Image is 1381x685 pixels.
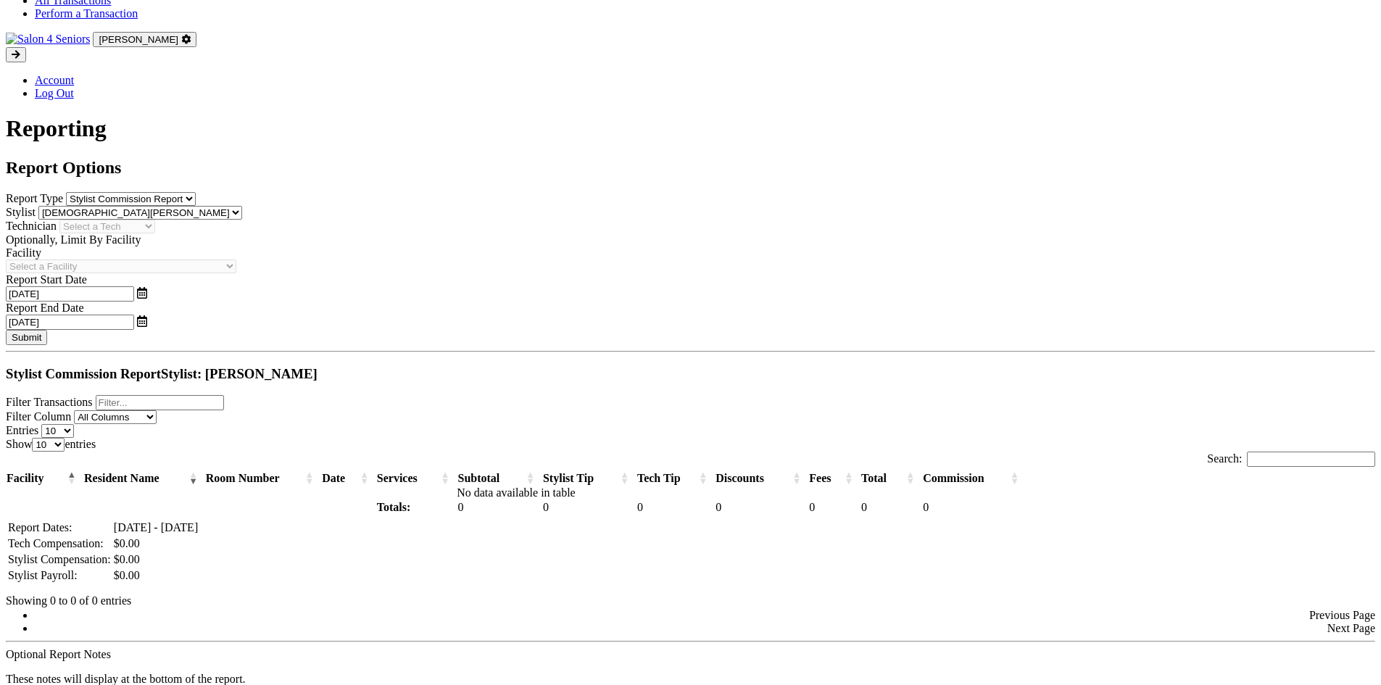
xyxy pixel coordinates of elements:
[377,501,411,513] strong: Totals:
[6,115,1375,142] h1: Reporting
[860,500,922,515] td: 0
[137,287,147,299] a: toggle
[113,552,199,567] td: $0.00
[7,552,112,567] td: Stylist Compensation:
[860,471,922,486] th: Total: activate to sort column ascending
[1247,452,1375,467] input: Search:
[6,330,47,345] button: Submit
[6,584,1375,607] div: Showing 0 to 0 of 0 entries
[6,246,41,259] label: Facility
[7,520,112,535] td: Report Dates:
[6,396,93,408] label: Filter Transactions
[542,500,636,515] td: 0
[6,158,1375,178] h2: Report Options
[6,192,63,204] label: Report Type
[1327,622,1375,634] a: Next Page
[321,471,376,486] th: Date: activate to sort column ascending
[205,471,321,486] th: Room Number: activate to sort column ascending
[808,471,860,486] th: Fees: activate to sort column ascending
[6,315,134,330] input: Select Date
[376,471,457,486] th: Services: activate to sort column ascending
[93,32,196,47] button: [PERSON_NAME]
[6,286,134,302] input: Select Date
[715,500,808,515] td: 0
[6,33,90,46] img: Salon 4 Seniors
[808,500,860,515] td: 0
[113,536,199,551] td: $0.00
[6,302,84,314] label: Report End Date
[6,206,36,218] label: Stylist
[7,568,112,583] td: Stylist Payroll:
[35,74,74,86] a: Account
[6,486,1027,500] td: No data available in table
[113,568,199,583] td: $0.00
[99,34,178,45] span: [PERSON_NAME]
[1207,452,1375,465] label: Search:
[137,315,147,328] a: toggle
[6,273,87,286] label: Report Start Date
[6,366,1375,382] h3: Stylist Commission Report
[6,220,57,232] label: Technician
[542,471,636,486] th: Stylist Tip: activate to sort column ascending
[161,366,318,381] span: Stylist: [PERSON_NAME]
[6,648,111,660] label: Optional Report Notes
[6,410,71,423] label: Filter Column
[113,520,199,535] td: [DATE] - [DATE]
[83,471,205,486] th: Resident Name: activate to sort column ascending
[35,87,74,99] a: Log Out
[6,424,38,436] label: Entries
[6,471,83,486] th: Facility: activate to sort column descending
[6,438,96,450] label: Show entries
[636,500,715,515] td: 0
[457,500,542,515] td: 0
[96,395,224,410] input: Filter...
[6,233,141,246] label: Optionally, Limit By Facility
[636,471,715,486] th: Tech Tip: activate to sort column ascending
[922,471,1027,486] th: Commission: activate to sort column ascending
[1309,609,1375,621] a: Previous Page
[715,471,808,486] th: Discounts: activate to sort column ascending
[922,500,1027,515] td: 0
[457,471,542,486] th: Subtotal: activate to sort column ascending
[7,536,112,551] td: Tech Compensation:
[32,438,65,452] select: Showentries
[35,7,138,20] a: Perform a Transaction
